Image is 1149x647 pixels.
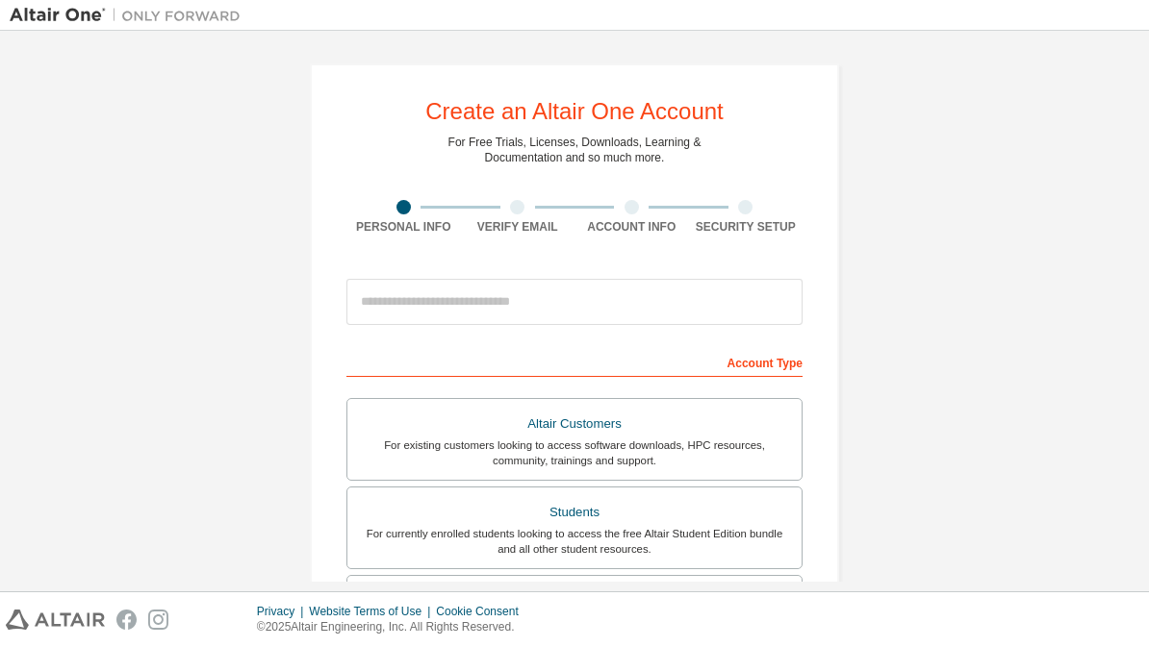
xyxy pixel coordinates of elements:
div: Website Terms of Use [309,604,436,619]
div: Create an Altair One Account [425,100,724,123]
img: facebook.svg [116,610,137,630]
div: Security Setup [689,219,804,235]
div: Privacy [257,604,309,619]
div: For Free Trials, Licenses, Downloads, Learning & Documentation and so much more. [448,135,702,165]
div: For currently enrolled students looking to access the free Altair Student Edition bundle and all ... [359,526,790,557]
div: Account Type [346,346,803,377]
img: altair_logo.svg [6,610,105,630]
div: Cookie Consent [436,604,529,619]
div: Verify Email [461,219,575,235]
div: Personal Info [346,219,461,235]
div: Students [359,499,790,526]
img: instagram.svg [148,610,168,630]
p: © 2025 Altair Engineering, Inc. All Rights Reserved. [257,619,530,635]
img: Altair One [10,6,250,25]
div: For existing customers looking to access software downloads, HPC resources, community, trainings ... [359,437,790,468]
div: Account Info [574,219,689,235]
div: Altair Customers [359,411,790,437]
